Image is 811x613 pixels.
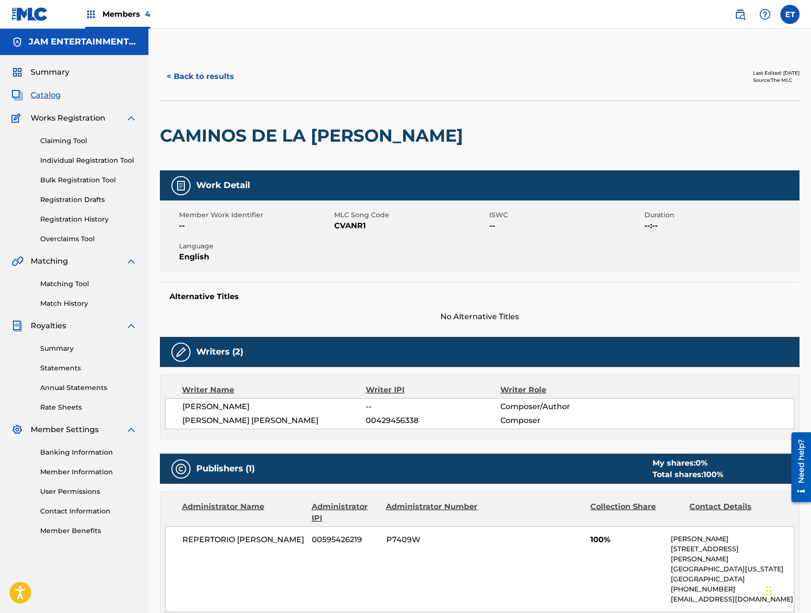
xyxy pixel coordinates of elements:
[671,564,794,574] p: [GEOGRAPHIC_DATA][US_STATE]
[179,251,332,263] span: English
[334,220,487,232] span: CVANR1
[644,210,797,220] span: Duration
[125,256,137,267] img: expand
[653,457,723,469] div: My shares:
[31,67,69,78] span: Summary
[40,487,137,497] a: User Permissions
[489,210,642,220] span: ISWC
[31,320,66,332] span: Royalties
[753,77,800,84] div: Source: The MLC
[29,36,137,47] h5: JAM ENTERTAINMENT INC
[590,534,664,546] span: 100%
[31,89,61,101] span: Catalog
[11,320,23,332] img: Royalties
[11,67,69,78] a: SummarySummary
[386,501,478,524] div: Administrator Number
[40,279,137,289] a: Matching Tool
[31,424,99,435] span: Member Settings
[102,9,150,20] span: Members
[11,36,23,48] img: Accounts
[11,112,24,124] img: Works Registration
[175,463,187,475] img: Publishers
[312,534,379,546] span: 00595426219
[11,424,23,435] img: Member Settings
[11,89,23,101] img: Catalog
[125,112,137,124] img: expand
[40,506,137,516] a: Contact Information
[500,401,622,412] span: Composer/Author
[125,320,137,332] img: expand
[40,447,137,457] a: Banking Information
[759,9,771,20] img: help
[11,89,61,101] a: CatalogCatalog
[500,384,623,396] div: Writer Role
[175,346,187,358] img: Writers
[125,424,137,435] img: expand
[179,210,332,220] span: Member Work Identifier
[489,220,642,232] span: --
[196,346,243,357] h5: Writers (2)
[500,415,622,426] span: Composer
[366,384,500,396] div: Writer IPI
[40,136,137,146] a: Claiming Tool
[40,344,137,354] a: Summary
[734,9,746,20] img: search
[780,5,800,24] div: User Menu
[40,299,137,309] a: Match History
[145,10,150,19] span: 4
[182,384,366,396] div: Writer Name
[196,180,250,191] h5: Work Detail
[689,501,781,524] div: Contact Details
[386,534,478,546] span: P7409W
[40,195,137,205] a: Registration Drafts
[160,65,241,89] button: < Back to results
[85,9,97,20] img: Top Rightsholders
[179,220,332,232] span: --
[40,467,137,477] a: Member Information
[590,501,682,524] div: Collection Share
[11,67,23,78] img: Summary
[784,428,811,505] iframe: Resource Center
[755,5,775,24] div: Help
[175,180,187,191] img: Work Detail
[31,112,105,124] span: Works Registration
[40,526,137,536] a: Member Benefits
[11,256,23,267] img: Matching
[312,501,379,524] div: Administrator IPI
[169,292,790,301] h5: Alternative Titles
[182,415,366,426] span: [PERSON_NAME] [PERSON_NAME]
[160,311,800,323] span: No Alternative Titles
[366,401,500,412] span: --
[753,69,800,77] div: Last Edited: [DATE]
[40,175,137,185] a: Bulk Registration Tool
[653,469,723,480] div: Total shares:
[182,401,366,412] span: [PERSON_NAME]
[182,501,304,524] div: Administrator Name
[763,567,811,613] iframe: Chat Widget
[40,156,137,166] a: Individual Registration Tool
[40,402,137,412] a: Rate Sheets
[40,363,137,373] a: Statements
[40,214,137,224] a: Registration History
[671,544,794,564] p: [STREET_ADDRESS][PERSON_NAME]
[731,5,750,24] a: Public Search
[766,577,772,605] div: Drag
[160,125,468,146] h2: CAMINOS DE LA [PERSON_NAME]
[40,383,137,393] a: Annual Statements
[671,534,794,544] p: [PERSON_NAME]
[196,463,255,474] h5: Publishers (1)
[11,7,48,21] img: MLC Logo
[644,220,797,232] span: --:--
[671,584,794,594] p: [PHONE_NUMBER]
[182,534,304,546] span: REPERTORIO [PERSON_NAME]
[671,594,794,604] p: [EMAIL_ADDRESS][DOMAIN_NAME]
[366,415,500,426] span: 00429456338
[696,458,708,468] span: 0 %
[40,234,137,244] a: Overclaims Tool
[334,210,487,220] span: MLC Song Code
[31,256,68,267] span: Matching
[179,241,332,251] span: Language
